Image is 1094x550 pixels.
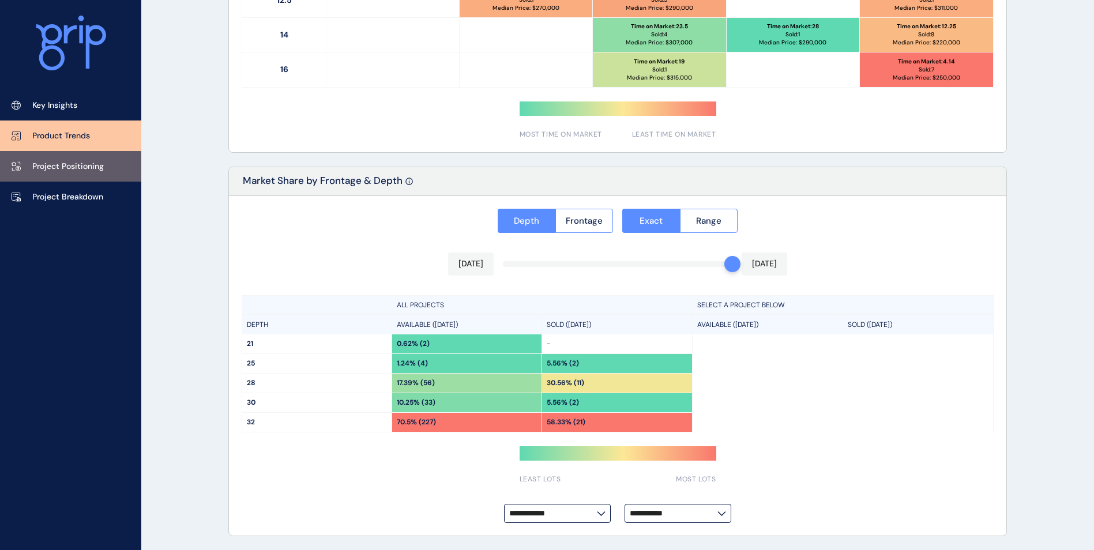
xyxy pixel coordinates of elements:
p: Time on Market : 23.5 [631,22,688,31]
span: Range [696,215,721,227]
p: Time on Market : 12.25 [897,22,956,31]
p: ALL PROJECTS [397,300,444,310]
p: - [547,339,687,349]
p: SOLD ([DATE]) [848,320,892,330]
p: 0.62% (2) [397,339,430,349]
p: 58.33% (21) [547,417,585,427]
p: Median Price: $ 311,000 [894,4,958,12]
p: 10.25% (33) [397,398,435,408]
p: Median Price: $ 250,000 [893,74,960,82]
span: Depth [514,215,539,227]
p: Project Positioning [32,161,104,172]
p: 32 [247,417,387,427]
button: Range [680,209,738,233]
p: Product Trends [32,130,90,142]
button: Exact [622,209,680,233]
p: Median Price: $ 290,000 [626,4,693,12]
span: MOST TIME ON MARKET [520,130,602,140]
p: Median Price: $ 307,000 [626,39,693,47]
p: 5.56% (2) [547,359,579,368]
p: Sold: 1 [652,66,667,74]
p: 1.24% (4) [397,359,428,368]
p: [DATE] [458,258,483,270]
span: Frontage [566,215,603,227]
p: 25 [247,359,387,368]
span: LEAST TIME ON MARKET [632,130,716,140]
p: 17.39% (56) [397,378,435,388]
span: Exact [640,215,663,227]
p: 21 [247,339,387,349]
p: Project Breakdown [32,191,103,203]
p: Sold: 8 [918,31,934,39]
p: 30.56% (11) [547,378,584,388]
p: 28 [247,378,387,388]
p: SOLD ([DATE]) [547,320,591,330]
p: Sold: 1 [785,31,800,39]
p: Market Share by Frontage & Depth [243,174,403,195]
p: 5.56% (2) [547,398,579,408]
p: AVAILABLE ([DATE]) [697,320,758,330]
p: AVAILABLE ([DATE]) [397,320,458,330]
p: DEPTH [247,320,268,330]
p: Median Price: $ 220,000 [893,39,960,47]
p: Key Insights [32,100,77,111]
p: 30 [247,398,387,408]
p: Sold: 4 [651,31,667,39]
p: 16 [242,52,326,87]
p: Median Price: $ 315,000 [627,74,692,82]
p: Time on Market : 4.14 [898,58,955,66]
button: Depth [498,209,555,233]
p: Median Price: $ 270,000 [493,4,559,12]
p: 14 [242,18,326,52]
p: Median Price: $ 290,000 [759,39,826,47]
p: 70.5% (227) [397,417,436,427]
p: Sold: 7 [919,66,934,74]
span: LEAST LOTS [520,474,561,484]
p: Time on Market : 28 [767,22,819,31]
span: MOST LOTS [676,474,716,484]
p: Time on Market : 19 [634,58,685,66]
p: SELECT A PROJECT BELOW [697,300,785,310]
button: Frontage [555,209,614,233]
p: [DATE] [752,258,777,270]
